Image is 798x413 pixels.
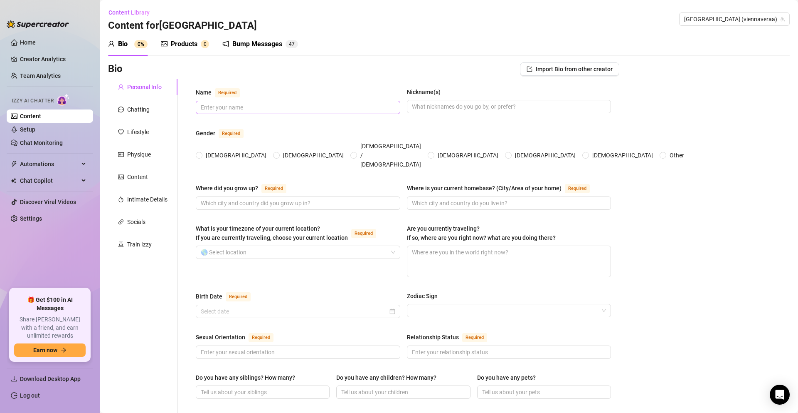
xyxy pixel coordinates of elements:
a: Home [20,39,36,46]
a: Chat Monitoring [20,139,63,146]
a: Content [20,113,41,119]
div: Name [196,88,212,97]
div: Do you have any children? How many? [336,373,436,382]
label: Do you have any children? How many? [336,373,442,382]
label: Sexual Orientation [196,332,283,342]
div: Train Izzy [127,240,152,249]
span: arrow-right [61,347,66,353]
div: Gender [196,129,215,138]
span: [DEMOGRAPHIC_DATA] [202,151,270,160]
span: Earn now [33,347,57,353]
input: Name [201,103,394,112]
label: Do you have any pets? [477,373,542,382]
div: Birth Date [196,292,222,301]
label: Zodiac Sign [407,291,443,301]
span: notification [222,40,229,47]
span: link [118,219,124,225]
span: picture [118,174,124,180]
label: Name [196,87,249,97]
span: fire [118,197,124,202]
span: vienna (viennaveraa) [684,13,785,25]
input: Where did you grow up? [201,199,394,208]
span: Content Library [108,9,150,16]
span: Required [462,333,487,342]
img: logo-BBDzfeDw.svg [7,20,69,28]
div: Relationship Status [407,333,459,342]
div: Lifestyle [127,127,149,137]
img: AI Chatter [57,94,70,106]
div: Products [171,39,197,49]
span: picture [161,40,167,47]
a: Settings [20,215,42,222]
span: import [527,66,532,72]
input: Where is your current homebase? (City/Area of your home) [412,199,605,208]
span: idcard [118,152,124,157]
label: Birth Date [196,291,260,301]
input: Do you have any siblings? How many? [201,388,323,397]
label: Gender [196,128,253,138]
div: Zodiac Sign [407,291,438,301]
div: Nickname(s) [407,87,441,97]
a: Discover Viral Videos [20,199,76,205]
span: Required [219,129,244,138]
h3: Content for [GEOGRAPHIC_DATA] [108,19,257,32]
span: Chat Copilot [20,174,79,187]
a: Setup [20,126,35,133]
span: [DEMOGRAPHIC_DATA] [512,151,579,160]
span: [DEMOGRAPHIC_DATA] [589,151,656,160]
a: Team Analytics [20,72,61,79]
label: Where did you grow up? [196,183,296,193]
input: Do you have any pets? [482,388,604,397]
label: Relationship Status [407,332,496,342]
div: Chatting [127,105,150,114]
label: Do you have any siblings? How many? [196,373,301,382]
div: Personal Info [127,82,162,92]
span: user [118,84,124,90]
span: Other [666,151,687,160]
input: Nickname(s) [412,102,605,111]
input: Birth Date [201,307,388,316]
span: Import Bio from other creator [536,66,613,72]
span: message [118,107,124,112]
span: experiment [118,241,124,247]
input: Relationship Status [412,348,605,357]
span: download [11,376,17,382]
div: Do you have any pets? [477,373,536,382]
input: Sexual Orientation [201,348,394,357]
span: 🎁 Get $100 in AI Messages [14,296,86,312]
span: Required [215,88,240,97]
div: Sexual Orientation [196,333,245,342]
span: Required [565,184,590,193]
span: [DEMOGRAPHIC_DATA] [280,151,347,160]
div: Open Intercom Messenger [770,385,790,405]
span: thunderbolt [11,161,17,167]
div: Where is your current homebase? (City/Area of your home) [407,184,562,193]
span: Required [249,333,273,342]
img: Chat Copilot [11,178,16,184]
button: Earn nowarrow-right [14,343,86,357]
span: 7 [292,41,295,47]
span: Required [226,292,251,301]
a: Creator Analytics [20,52,86,66]
label: Nickname(s) [407,87,446,97]
label: Where is your current homebase? (City/Area of your home) [407,183,599,193]
span: Required [261,184,286,193]
span: user [108,40,115,47]
div: Do you have any siblings? How many? [196,373,295,382]
div: Where did you grow up? [196,184,258,193]
span: Automations [20,157,79,171]
div: Socials [127,217,145,226]
span: Are you currently traveling? If so, where are you right now? what are you doing there? [407,225,556,241]
button: Content Library [108,6,156,19]
div: Content [127,172,148,182]
span: heart [118,129,124,135]
div: Physique [127,150,151,159]
span: team [780,17,785,22]
span: Required [351,229,376,238]
sup: 0% [134,40,148,48]
a: Log out [20,392,40,399]
button: Import Bio from other creator [520,62,619,76]
sup: 0 [201,40,209,48]
span: [DEMOGRAPHIC_DATA] [434,151,502,160]
span: 4 [289,41,292,47]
